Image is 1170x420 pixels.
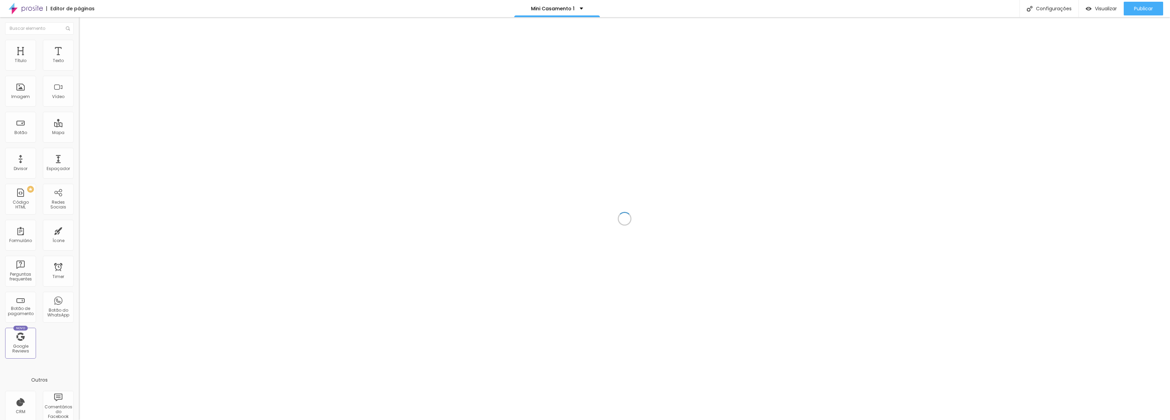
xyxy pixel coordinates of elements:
div: Código HTML [7,200,34,210]
div: Ícone [52,238,64,243]
div: Editor de páginas [46,6,95,11]
div: Vídeo [52,94,64,99]
div: Timer [52,274,64,279]
div: Botão [14,130,27,135]
div: Botão de pagamento [7,306,34,316]
div: Divisor [14,166,27,171]
button: Visualizar [1079,2,1124,15]
div: Comentários do Facebook [45,405,72,419]
input: Buscar elemento [5,22,74,35]
div: Mapa [52,130,64,135]
img: Icone [66,26,70,31]
div: Botão do WhatsApp [45,308,72,318]
div: Espaçador [47,166,70,171]
img: Icone [1027,6,1033,12]
img: view-1.svg [1086,6,1091,12]
button: Publicar [1124,2,1163,15]
div: CRM [16,409,25,414]
div: Formulário [9,238,32,243]
span: Visualizar [1095,6,1117,11]
span: Publicar [1134,6,1153,11]
div: Novo [13,326,28,331]
div: Redes Sociais [45,200,72,210]
div: Título [15,58,26,63]
p: Mini Casamento 1 [531,6,575,11]
div: Perguntas frequentes [7,272,34,282]
div: Imagem [11,94,30,99]
div: Texto [53,58,64,63]
div: Google Reviews [7,344,34,354]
